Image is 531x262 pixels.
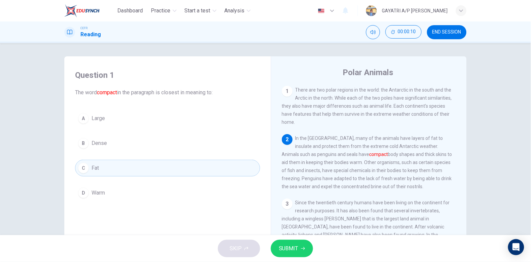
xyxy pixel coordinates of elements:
[343,67,394,78] h4: Polar Animals
[80,31,101,39] h1: Reading
[427,25,467,39] button: END SESSION
[282,87,452,125] span: There are two polar regions in the world: the Antarctic in the south and the Arctic in the north....
[92,164,99,172] span: Fat
[182,5,219,17] button: Start a test
[366,5,377,16] img: Profile picture
[75,70,260,81] h4: Question 1
[282,200,450,254] span: Since the twentieth century humans have been living on the continent for research purposes. It ha...
[75,110,260,127] button: ALarge
[282,136,452,189] span: In the [GEOGRAPHIC_DATA], many of the animals have layers of fat to insulate and protect them fro...
[118,7,143,15] span: Dashboard
[75,89,260,97] span: The word in the paragraph is closest in meaning to:
[78,138,89,149] div: B
[432,30,461,35] span: END SESSION
[149,5,179,17] button: Practice
[78,188,89,198] div: D
[317,8,326,13] img: en
[271,240,313,257] button: SUBMIT
[80,26,87,31] span: CEFR
[64,4,115,17] a: EduSynch logo
[185,7,211,15] span: Start a test
[92,189,105,197] span: Warm
[282,134,293,145] div: 2
[279,244,298,253] span: SUBMIT
[75,185,260,201] button: DWarm
[222,5,253,17] button: Analysis
[75,160,260,176] button: CFat
[78,113,89,124] div: A
[92,114,105,122] span: Large
[97,89,117,96] font: compact
[225,7,245,15] span: Analysis
[78,163,89,173] div: C
[75,135,260,152] button: BDense
[386,25,422,39] div: Hide
[369,152,388,157] font: compact
[508,239,524,255] div: Open Intercom Messenger
[151,7,171,15] span: Practice
[398,29,416,35] span: 00:00:10
[92,139,107,147] span: Dense
[382,7,448,15] div: GAYATRI A/P [PERSON_NAME]
[386,25,422,39] button: 00:00:10
[64,4,100,17] img: EduSynch logo
[115,5,146,17] button: Dashboard
[366,25,380,39] div: Mute
[282,86,293,97] div: 1
[282,199,293,209] div: 3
